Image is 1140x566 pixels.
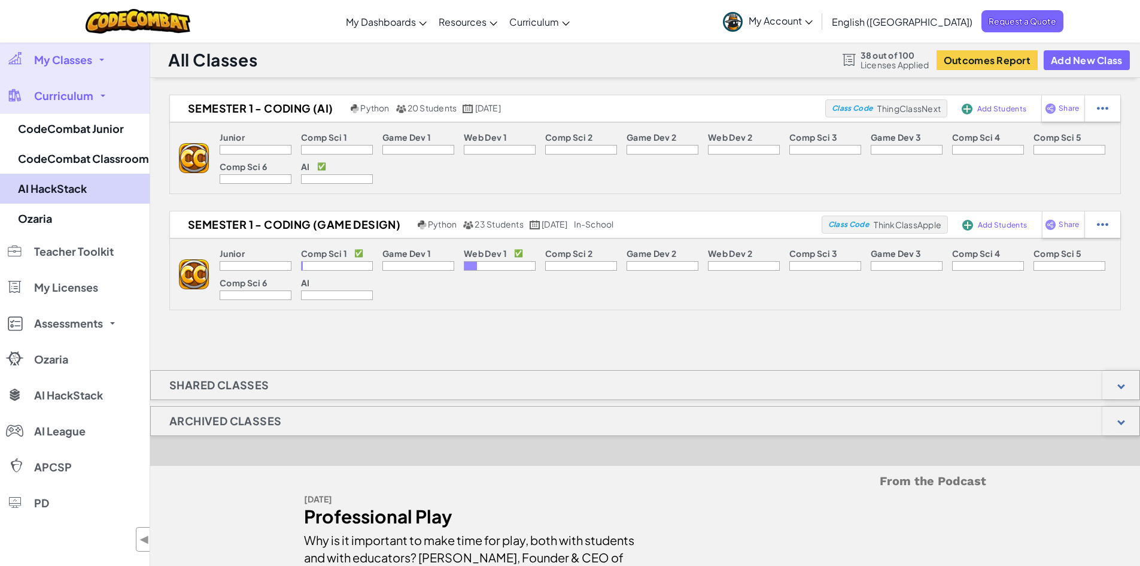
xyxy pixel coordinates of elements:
p: Web Dev 2 [708,132,752,142]
span: Resources [439,16,487,28]
img: logo [179,259,209,289]
span: Assessments [34,318,103,329]
img: calendar.svg [463,104,473,113]
p: Game Dev 3 [871,132,921,142]
div: Professional Play [304,508,636,525]
span: Python [360,102,389,113]
p: Comp Sci 3 [789,132,837,142]
span: My Licenses [34,282,98,293]
img: IconAddStudents.svg [962,104,972,114]
img: IconAddStudents.svg [962,220,973,231]
a: Curriculum [503,5,576,38]
p: Game Dev 2 [627,249,676,258]
span: Teacher Toolkit [34,246,114,257]
p: AI [301,278,310,287]
p: Game Dev 3 [871,249,921,258]
h1: Shared Classes [151,370,288,400]
a: Semester 1 - Coding (Game Design) Python 23 Students [DATE] in-school [170,216,822,234]
a: Semester 1 - Coding (AI) Python 20 Students [DATE] [170,99,825,117]
span: AI League [34,426,86,437]
h5: From the Podcast [304,472,986,491]
p: Web Dev 2 [708,249,752,258]
p: Game Dev 2 [627,132,676,142]
p: Junior [220,249,245,258]
span: Python [428,219,457,229]
img: IconShare_Purple.svg [1045,103,1056,114]
span: Class Code [828,221,869,228]
p: AI [301,162,310,171]
a: My Account [717,2,819,40]
span: [DATE] [542,219,567,229]
p: Comp Sci 3 [789,249,837,258]
p: Game Dev 1 [382,249,431,258]
span: My Dashboards [346,16,416,28]
p: Comp Sci 5 [1033,249,1081,258]
span: Curriculum [509,16,559,28]
p: Comp Sci 6 [220,162,267,171]
p: Web Dev 1 [464,132,507,142]
button: Outcomes Report [937,50,1038,70]
span: ThinkClassApple [874,219,941,230]
span: [DATE] [475,102,501,113]
a: Request a Quote [981,10,1063,32]
p: ✅ [354,249,363,258]
img: python.png [418,220,427,229]
a: My Dashboards [340,5,433,38]
span: ThingClassNext [877,103,941,114]
img: IconStudentEllipsis.svg [1097,219,1108,230]
img: IconStudentEllipsis.svg [1097,103,1108,114]
img: python.png [351,104,360,113]
span: 20 Students [408,102,457,113]
img: IconShare_Purple.svg [1045,219,1056,230]
a: Resources [433,5,503,38]
p: Comp Sci 2 [545,249,592,258]
p: Junior [220,132,245,142]
span: AI HackStack [34,390,103,401]
img: MultipleUsers.png [396,104,406,113]
h1: All Classes [168,49,257,71]
p: Comp Sci 4 [952,249,1000,258]
span: Licenses Applied [861,60,929,69]
p: ✅ [514,249,523,258]
span: English ([GEOGRAPHIC_DATA]) [832,16,972,28]
h2: Semester 1 - Coding (Game Design) [170,216,415,234]
span: My Classes [34,55,92,65]
p: Comp Sci 4 [952,132,1000,142]
button: Add New Class [1044,50,1130,70]
h1: Archived Classes [151,406,300,436]
p: ✅ [317,162,326,171]
span: Class Code [832,105,873,112]
img: avatar [723,12,743,32]
h2: Semester 1 - Coding (AI) [170,99,348,117]
div: [DATE] [304,491,636,508]
p: Comp Sci 2 [545,132,592,142]
p: Game Dev 1 [382,132,431,142]
a: English ([GEOGRAPHIC_DATA]) [826,5,978,38]
span: 38 out of 100 [861,50,929,60]
span: Add Students [978,222,1027,229]
span: Ozaria [34,354,68,365]
p: Web Dev 1 [464,249,507,258]
p: Comp Sci 5 [1033,132,1081,142]
p: Comp Sci 6 [220,278,267,287]
img: logo [179,143,209,173]
span: My Account [749,14,813,27]
span: Share [1059,221,1079,228]
div: in-school [574,219,614,230]
span: ◀ [139,531,150,548]
span: Curriculum [34,90,93,101]
img: MultipleUsers.png [463,220,473,229]
img: CodeCombat logo [86,9,190,34]
p: Comp Sci 1 [301,132,347,142]
span: Share [1059,105,1079,112]
span: 23 Students [475,219,524,229]
span: Add Students [977,105,1026,113]
img: calendar.svg [530,220,540,229]
p: Comp Sci 1 [301,249,347,258]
